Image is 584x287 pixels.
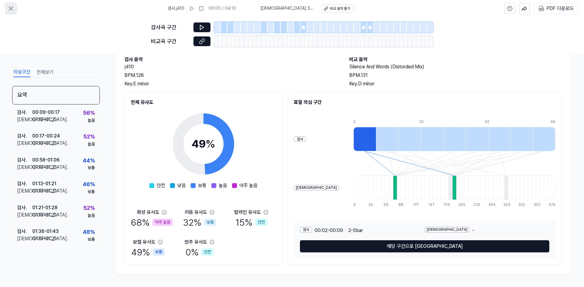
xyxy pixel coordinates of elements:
div: 32 [419,119,442,125]
span: 검사 . j410 [168,5,184,12]
div: 아주 높음 [152,219,173,226]
button: 비교 음악 듣기 [321,4,354,13]
div: 01:13 - 01:21 [32,235,56,242]
div: Key. D minor [349,80,562,87]
div: - [425,227,549,234]
div: 49 [192,136,215,152]
div: 0 % [186,246,214,258]
div: 59 [384,202,388,207]
div: 01:36 - 01:43 [32,228,59,235]
div: 보통 [88,165,95,171]
div: 비교곡 구간 [151,37,190,46]
div: 검사 . [17,204,32,211]
div: 검사 . [17,132,32,140]
div: 264 [488,202,492,207]
div: BPM. 128 [124,72,337,79]
h2: 표절 의심 구간 [294,99,555,106]
div: 안전 [255,219,267,226]
div: 44 % [83,156,95,165]
div: 205 [458,202,462,207]
div: 374 [548,202,555,207]
div: [DEMOGRAPHIC_DATA] . [17,211,32,219]
div: [DEMOGRAPHIC_DATA] . [17,116,32,123]
div: 검사 [300,227,312,233]
div: 322 [518,202,522,207]
div: 69 [551,119,555,125]
div: [DEMOGRAPHIC_DATA] [425,227,470,233]
div: 56 % [83,109,95,118]
div: 88 [398,202,402,207]
div: BPM. 131 [349,72,562,79]
div: 01:13 - 01:21 [32,116,56,123]
span: 높음 [219,182,227,189]
div: 비교 음악 듣기 [330,6,350,11]
span: 낮음 [177,182,186,189]
div: 352 [534,202,537,207]
svg: help [507,5,513,12]
div: 52 % [83,204,95,213]
div: 00:09 - 00:17 [32,109,60,116]
div: 117 [413,202,417,207]
img: share [522,6,527,11]
button: 의심구간 [13,67,30,77]
button: 해당 구간으로 [GEOGRAPHIC_DATA] [300,240,549,252]
div: 2 [353,119,376,125]
img: PDF Download [539,6,544,11]
div: 48 % [83,228,95,237]
div: 검사 . [17,156,32,164]
h2: j410 [124,63,337,70]
div: 235 [473,202,477,207]
span: 아주 높음 [239,182,258,189]
button: 전체보기 [36,67,54,77]
div: 탑라인 유사도 [234,209,261,216]
div: 52 % [83,132,95,141]
h2: Silence And Words (Distorded Mix) [349,63,562,70]
div: 보통 [153,248,165,256]
span: 안전 [157,182,165,189]
div: 49 % [131,246,165,258]
div: 01:21 - 01:28 [32,204,57,211]
div: 검사곡 구간 [151,23,190,32]
div: [DEMOGRAPHIC_DATA] . [17,187,32,195]
div: 00:17 - 00:24 [32,132,60,140]
div: 화성 유사도 [137,209,159,216]
div: 0 [353,202,357,207]
h2: 전체 유사도 [131,99,276,106]
div: 68 % [131,216,173,229]
div: [DEMOGRAPHIC_DATA] . [17,140,32,147]
div: 00:58 - 01:06 [32,156,60,164]
div: 32 % [183,216,216,229]
div: 반주 유사도 [185,238,207,246]
div: [DEMOGRAPHIC_DATA] . [17,164,32,171]
div: 01:13 - 01:21 [32,187,56,195]
div: 검사 . [17,180,32,187]
button: help [504,3,515,14]
div: 보컬 유사도 [133,238,155,246]
div: 검사 . [17,109,32,116]
div: Key. E minor [124,80,337,87]
div: 00:00 / 04:10 [209,5,236,12]
span: % [206,137,215,150]
div: 높음 [88,118,95,124]
div: PDF 다운로드 [547,5,574,12]
span: 보통 [198,182,207,189]
div: 01:13 - 01:21 [32,164,56,171]
div: 01:13 - 01:21 [32,211,56,219]
h2: 비교 음악 [349,56,562,63]
div: [DEMOGRAPHIC_DATA] [294,185,339,191]
div: [DEMOGRAPHIC_DATA] . [17,235,32,242]
div: 안전 [201,248,214,256]
div: 높음 [88,141,95,147]
div: 높음 [88,213,95,219]
div: 15 % [235,216,267,229]
div: 리듬 유사도 [185,209,207,216]
div: 176 [443,202,447,207]
h2: 검사 음악 [124,56,337,63]
div: 보통 [88,237,95,243]
span: 2 - 5 bar [348,227,363,234]
span: 00:02 - 00:09 [315,227,343,234]
div: 검사 [294,136,306,142]
div: 147 [428,202,432,207]
span: [DEMOGRAPHIC_DATA] . Silence And Words (Distorded Mix) [260,5,314,12]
